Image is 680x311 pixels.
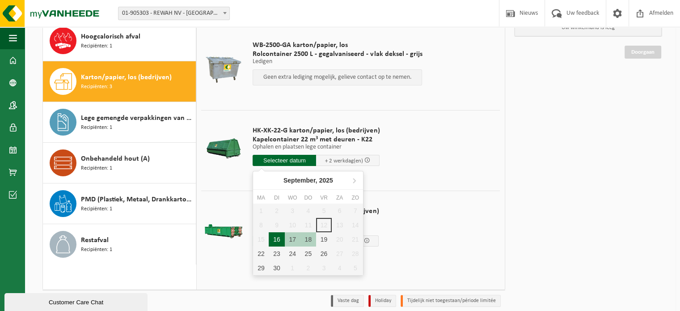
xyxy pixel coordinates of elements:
[332,193,347,202] div: za
[253,50,422,59] span: Rolcontainer 2500 L - gegalvaniseerd - vlak deksel - grijs
[81,83,112,91] span: Recipiënten: 3
[258,74,417,81] p: Geen extra lediging mogelijk, gelieve contact op te nemen.
[81,235,109,246] span: Restafval
[319,177,333,183] i: 2025
[368,295,396,307] li: Holiday
[280,173,337,187] div: September,
[253,247,269,261] div: 22
[347,193,363,202] div: zo
[269,232,284,247] div: 16
[300,193,316,202] div: do
[331,295,364,307] li: Vaste dag
[253,261,269,275] div: 29
[81,246,112,254] span: Recipiënten: 1
[300,232,316,247] div: 18
[269,247,284,261] div: 23
[316,232,332,247] div: 19
[253,41,422,50] span: WB-2500-GA karton/papier, los
[269,193,284,202] div: di
[253,59,422,65] p: Ledigen
[43,102,196,143] button: Lege gemengde verpakkingen van gevaarlijke stoffen Recipiënten: 1
[300,247,316,261] div: 25
[253,144,380,150] p: Ophalen en plaatsen lege container
[285,232,300,247] div: 17
[285,193,300,202] div: wo
[325,158,363,164] span: + 2 werkdag(en)
[316,193,332,202] div: vr
[43,21,196,61] button: Hoogcalorisch afval Recipiënten: 1
[81,124,112,132] span: Recipiënten: 1
[43,224,196,264] button: Restafval Recipiënten: 1
[43,143,196,183] button: Onbehandeld hout (A) Recipiënten: 1
[253,126,380,135] span: HK-XK-22-G karton/papier, los (bedrijven)
[81,164,112,173] span: Recipiënten: 1
[401,295,501,307] li: Tijdelijk niet toegestaan/période limitée
[118,7,229,20] span: 01-905303 - REWAH NV - ZANDHOVEN
[81,194,194,205] span: PMD (Plastiek, Metaal, Drankkartons) (bedrijven)
[253,193,269,202] div: ma
[316,261,332,275] div: 3
[269,261,284,275] div: 30
[515,19,662,36] p: Uw winkelmand is leeg
[81,153,150,164] span: Onbehandeld hout (A)
[253,155,316,166] input: Selecteer datum
[285,261,300,275] div: 1
[253,135,380,144] span: Kapelcontainer 22 m³ met deuren - K22
[43,61,196,102] button: Karton/papier, los (bedrijven) Recipiënten: 3
[4,291,149,311] iframe: chat widget
[81,42,112,51] span: Recipiënten: 1
[316,247,332,261] div: 26
[81,31,140,42] span: Hoogcalorisch afval
[81,72,172,83] span: Karton/papier, los (bedrijven)
[285,247,300,261] div: 24
[81,205,112,213] span: Recipiënten: 1
[118,7,230,20] span: 01-905303 - REWAH NV - ZANDHOVEN
[625,46,661,59] a: Doorgaan
[43,183,196,224] button: PMD (Plastiek, Metaal, Drankkartons) (bedrijven) Recipiënten: 1
[81,113,194,124] span: Lege gemengde verpakkingen van gevaarlijke stoffen
[300,261,316,275] div: 2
